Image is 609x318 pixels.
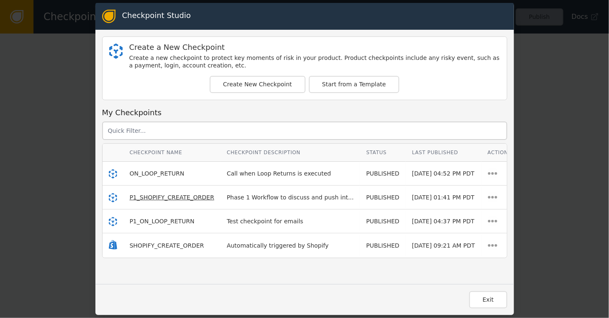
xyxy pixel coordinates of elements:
button: Create New Checkpoint [210,76,306,93]
th: Checkpoint Description [221,144,360,162]
span: Automatically triggered by Shopify [227,242,329,249]
div: My Checkpoints [102,107,507,118]
span: ON_LOOP_RETURN [130,170,185,177]
th: Checkpoint Name [123,144,221,162]
button: Start from a Template [309,76,400,93]
span: Test checkpoint for emails [227,218,303,225]
div: Checkpoint Studio [122,10,191,23]
div: [DATE] 04:37 PM PDT [412,217,475,226]
div: Phase 1 Workflow to discuss and push int... [227,193,354,202]
span: P1_ON_LOOP_RETURN [130,218,195,225]
div: [DATE] 01:41 PM PDT [412,193,475,202]
div: PUBLISHED [366,217,399,226]
input: Quick Filter... [102,122,507,140]
span: SHOPIFY_CREATE_ORDER [130,242,204,249]
th: Status [360,144,406,162]
div: [DATE] 09:21 AM PDT [412,241,475,250]
div: PUBLISHED [366,193,399,202]
span: Call when Loop Returns is executed [227,170,331,177]
div: Create a New Checkpoint [129,44,500,51]
th: Actions [481,144,518,162]
div: PUBLISHED [366,169,399,178]
div: [DATE] 04:52 PM PDT [412,169,475,178]
div: PUBLISHED [366,241,399,250]
span: P1_SHOPIFY_CREATE_ORDER [130,194,214,201]
div: Create a new checkpoint to protect key moments of risk in your product. Product checkpoints inclu... [129,54,500,69]
button: Exit [469,291,507,308]
th: Last Published [406,144,481,162]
